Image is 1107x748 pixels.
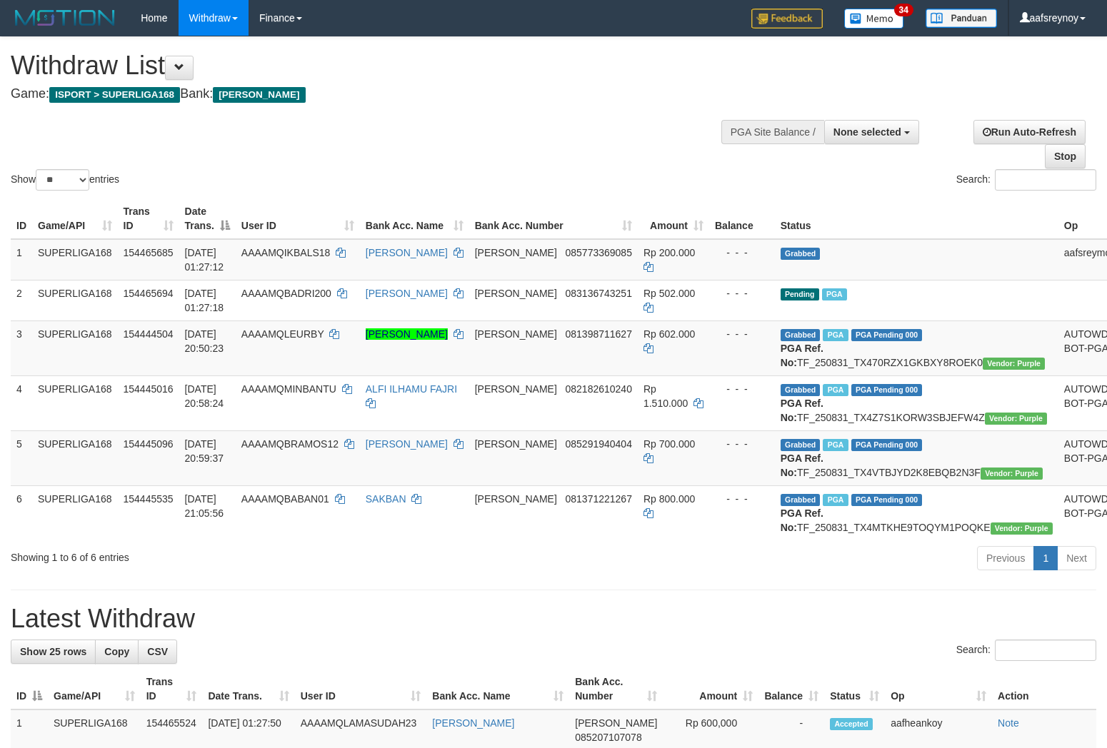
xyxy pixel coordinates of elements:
a: SAKBAN [366,493,406,505]
span: Grabbed [781,384,821,396]
th: Date Trans.: activate to sort column ascending [202,669,294,709]
span: Rp 200.000 [643,247,695,258]
span: Grabbed [781,329,821,341]
th: Bank Acc. Name: activate to sort column ascending [360,198,469,239]
td: 2 [11,280,32,320]
span: Marked by aafheankoy [823,494,848,506]
span: PGA Pending [851,329,923,341]
td: SUPERLIGA168 [32,320,118,375]
th: ID: activate to sort column descending [11,669,48,709]
span: Copy 081398711627 to clipboard [566,328,632,340]
label: Show entries [11,169,119,191]
input: Search: [995,169,1096,191]
th: Op: activate to sort column ascending [885,669,992,709]
span: Rp 800.000 [643,493,695,505]
span: Marked by aafounsreynich [823,329,848,341]
span: PGA Pending [851,384,923,396]
span: Grabbed [781,248,821,260]
td: TF_250831_TX4VTBJYD2K8EBQB2N3F [775,430,1058,485]
span: Accepted [830,718,873,730]
span: AAAAMQIKBALS18 [241,247,331,258]
a: Show 25 rows [11,640,96,664]
th: ID [11,198,32,239]
span: Copy 085773369085 to clipboard [566,247,632,258]
span: [PERSON_NAME] [475,247,557,258]
span: Rp 602.000 [643,328,695,340]
span: Show 25 rows [20,646,86,657]
div: - - - [715,382,769,396]
span: 154445096 [124,438,174,450]
td: SUPERLIGA168 [32,239,118,280]
span: [PERSON_NAME] [475,328,557,340]
label: Search: [956,169,1096,191]
th: Balance: activate to sort column ascending [758,669,824,709]
span: Grabbed [781,439,821,451]
button: None selected [824,120,919,144]
span: Copy 083136743251 to clipboard [566,288,632,299]
th: Trans ID: activate to sort column ascending [141,669,203,709]
span: AAAAMQLEURBY [241,328,324,340]
td: 6 [11,485,32,540]
span: Rp 700.000 [643,438,695,450]
span: Vendor URL: https://trx4.1velocity.biz [983,358,1045,370]
label: Search: [956,640,1096,661]
span: 154465694 [124,288,174,299]
a: [PERSON_NAME] [366,328,448,340]
th: Status: activate to sort column ascending [824,669,885,709]
span: Copy 082182610240 to clipboard [566,383,632,395]
span: Copy 081371221267 to clipboard [566,493,632,505]
span: [DATE] 01:27:18 [185,288,224,313]
a: [PERSON_NAME] [432,717,514,729]
a: ALFI ILHAMU FAJRI [366,383,457,395]
b: PGA Ref. No: [781,453,823,478]
span: AAAAMQBRAMOS12 [241,438,339,450]
img: panduan.png [926,9,997,28]
td: TF_250831_TX4Z7S1KORW3SBJEFW4Z [775,375,1058,430]
b: PGA Ref. No: [781,398,823,423]
td: TF_250831_TX470RZX1GKBXY8ROEK0 [775,320,1058,375]
span: Copy 085291940404 to clipboard [566,438,632,450]
span: [DATE] 01:27:12 [185,247,224,273]
span: [DATE] 20:58:24 [185,383,224,409]
div: - - - [715,492,769,506]
span: None selected [833,126,901,138]
span: Marked by aafheankoy [823,439,848,451]
th: Status [775,198,1058,239]
span: Pending [781,288,819,300]
span: 154445535 [124,493,174,505]
span: Vendor URL: https://trx4.1velocity.biz [981,467,1043,480]
div: Showing 1 to 6 of 6 entries [11,545,451,565]
span: Vendor URL: https://trx4.1velocity.biz [991,522,1053,535]
span: 34 [894,4,913,16]
td: 1 [11,239,32,280]
b: PGA Ref. No: [781,507,823,533]
span: Grabbed [781,494,821,506]
th: Trans ID: activate to sort column ascending [118,198,179,239]
span: CSV [147,646,168,657]
h1: Withdraw List [11,51,723,80]
span: ISPORT > SUPERLIGA168 [49,87,180,103]
a: [PERSON_NAME] [366,288,448,299]
span: Rp 1.510.000 [643,383,688,409]
h1: Latest Withdraw [11,605,1096,633]
span: [DATE] 21:05:56 [185,493,224,519]
span: [PERSON_NAME] [475,493,557,505]
span: AAAAMQMINBANTU [241,383,336,395]
a: [PERSON_NAME] [366,247,448,258]
span: Vendor URL: https://trx4.1velocity.biz [985,413,1047,425]
th: Bank Acc. Number: activate to sort column ascending [569,669,663,709]
span: [PERSON_NAME] [475,383,557,395]
span: Marked by aafheankoy [823,384,848,396]
select: Showentries [36,169,89,191]
td: 4 [11,375,32,430]
input: Search: [995,640,1096,661]
span: PGA Pending [851,439,923,451]
td: SUPERLIGA168 [32,430,118,485]
span: [DATE] 20:59:37 [185,438,224,464]
td: SUPERLIGA168 [32,485,118,540]
img: Button%20Memo.svg [844,9,904,29]
a: Note [998,717,1019,729]
a: Copy [95,640,139,664]
span: 154465685 [124,247,174,258]
div: - - - [715,286,769,300]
